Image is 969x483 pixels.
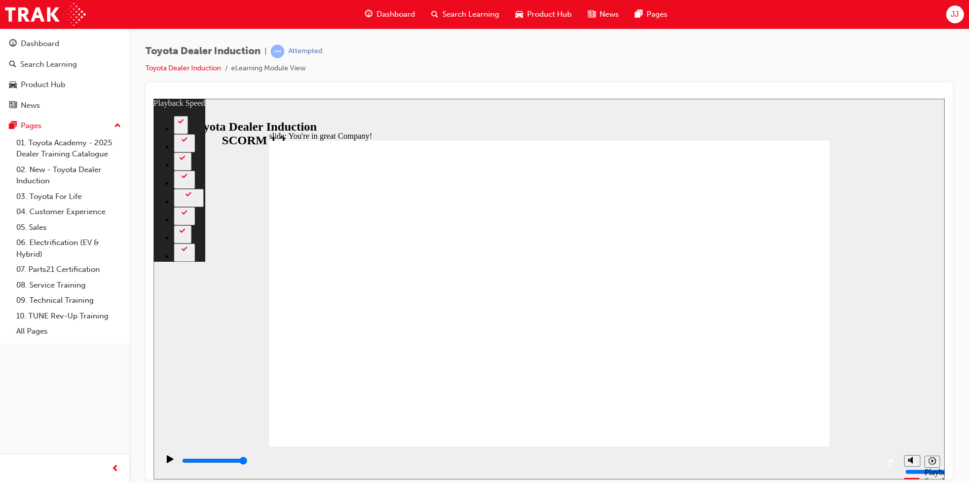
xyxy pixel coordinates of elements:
[21,79,65,91] div: Product Hub
[5,348,746,381] div: playback controls
[377,9,415,20] span: Dashboard
[9,60,16,69] span: search-icon
[515,8,523,21] span: car-icon
[28,358,94,366] input: slide progress
[588,8,595,21] span: news-icon
[12,324,125,339] a: All Pages
[527,9,572,20] span: Product Hub
[442,9,499,20] span: Search Learning
[21,120,42,132] div: Pages
[751,356,767,368] button: Mute (Ctrl+Alt+M)
[946,6,964,23] button: JJ
[114,119,121,133] span: up-icon
[4,116,125,135] button: Pages
[12,262,125,277] a: 07. Parts21 Certification
[635,8,643,21] span: pages-icon
[12,293,125,308] a: 09. Technical Training
[12,162,125,189] a: 02. New - Toyota Dealer Induction
[271,45,284,58] span: learningRecordVerb_ATTEMPT-icon
[265,46,267,57] span: |
[9,39,17,49] span: guage-icon
[771,357,787,369] button: Playback speed
[4,55,125,74] a: Search Learning
[12,189,125,205] a: 03. Toyota For Life
[12,235,125,262] a: 06. Electrification (EV & Hybrid)
[231,63,306,74] li: eLearning Module View
[21,38,59,50] div: Dashboard
[145,46,260,57] span: Toyota Dealer Induction
[9,101,17,110] span: news-icon
[24,26,30,34] div: 2
[423,4,507,25] a: search-iconSearch Learning
[752,369,817,377] input: volume
[12,204,125,220] a: 04. Customer Experience
[12,308,125,324] a: 10. TUNE Rev-Up Training
[5,3,86,26] img: Trak
[21,100,40,111] div: News
[9,80,17,90] span: car-icon
[4,96,125,115] a: News
[357,4,423,25] a: guage-iconDashboard
[288,47,322,56] div: Attempted
[507,4,580,25] a: car-iconProduct Hub
[20,59,77,70] div: Search Learning
[12,220,125,235] a: 05. Sales
[145,64,221,72] a: Toyota Dealer Induction
[746,348,786,381] div: misc controls
[627,4,676,25] a: pages-iconPages
[431,8,438,21] span: search-icon
[951,9,959,20] span: JJ
[20,17,34,35] button: 2
[4,34,125,53] a: Dashboard
[4,75,125,94] a: Product Hub
[600,9,619,20] span: News
[580,4,627,25] a: news-iconNews
[771,369,786,387] div: Playback Speed
[111,463,119,475] span: prev-icon
[647,9,667,20] span: Pages
[9,122,17,131] span: pages-icon
[730,357,746,372] button: Replay (Ctrl+Alt+R)
[4,32,125,116] button: DashboardSearch LearningProduct HubNews
[5,356,22,373] button: Play (Ctrl+Alt+P)
[365,8,372,21] span: guage-icon
[12,277,125,293] a: 08. Service Training
[12,135,125,162] a: 01. Toyota Academy - 2025 Dealer Training Catalogue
